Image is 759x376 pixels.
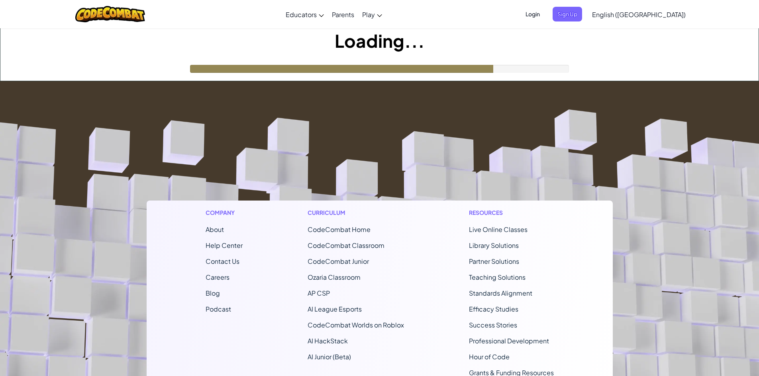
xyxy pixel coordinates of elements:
[282,4,328,25] a: Educators
[469,257,519,265] a: Partner Solutions
[469,321,517,329] a: Success Stories
[206,289,220,297] a: Blog
[206,241,243,249] a: Help Center
[588,4,690,25] a: English ([GEOGRAPHIC_DATA])
[308,241,384,249] a: CodeCombat Classroom
[469,241,519,249] a: Library Solutions
[286,10,317,19] span: Educators
[553,7,582,21] button: Sign Up
[469,289,532,297] a: Standards Alignment
[308,208,404,217] h1: Curriculum
[308,225,371,234] span: CodeCombat Home
[469,305,518,313] a: Efficacy Studies
[308,257,369,265] a: CodeCombat Junior
[308,353,351,361] a: AI Junior (Beta)
[469,353,510,361] a: Hour of Code
[521,7,545,21] button: Login
[75,6,145,22] img: CodeCombat logo
[469,273,526,281] a: Teaching Solutions
[358,4,386,25] a: Play
[0,28,759,53] h1: Loading...
[469,208,554,217] h1: Resources
[308,305,362,313] a: AI League Esports
[206,257,239,265] span: Contact Us
[308,321,404,329] a: CodeCombat Worlds on Roblox
[206,273,229,281] a: Careers
[592,10,686,19] span: English ([GEOGRAPHIC_DATA])
[206,305,231,313] a: Podcast
[308,337,348,345] a: AI HackStack
[206,225,224,234] a: About
[206,208,243,217] h1: Company
[469,225,528,234] a: Live Online Classes
[308,289,330,297] a: AP CSP
[469,337,549,345] a: Professional Development
[308,273,361,281] a: Ozaria Classroom
[362,10,375,19] span: Play
[328,4,358,25] a: Parents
